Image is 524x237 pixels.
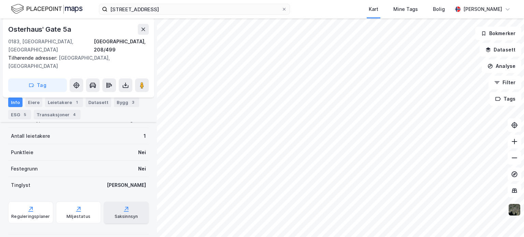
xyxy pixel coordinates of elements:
div: Nei [138,165,146,173]
div: Nei [138,148,146,157]
div: Antall leietakere [11,132,50,140]
div: Transaksjoner [34,110,81,119]
div: 0183, [GEOGRAPHIC_DATA], [GEOGRAPHIC_DATA] [8,38,94,54]
div: Bolig [433,5,445,13]
div: [PERSON_NAME] [107,181,146,189]
img: 9k= [508,203,521,216]
div: 1 [144,132,146,140]
div: Bygg [114,98,139,107]
div: Saksinnsyn [115,214,138,219]
div: 3 [130,99,136,106]
div: Reguleringsplaner [11,214,50,219]
button: Tag [8,78,67,92]
div: Tinglyst [11,181,30,189]
div: Miljøstatus [67,214,90,219]
div: [GEOGRAPHIC_DATA], 208/499 [94,38,149,54]
div: Eiere [25,98,42,107]
div: [PERSON_NAME] [463,5,502,13]
div: ESG [8,110,31,119]
div: Info [8,98,23,107]
div: 1 [73,99,80,106]
button: Analyse [482,59,521,73]
input: Søk på adresse, matrikkel, gårdeiere, leietakere eller personer [107,4,281,14]
div: Datasett [86,98,111,107]
button: Bokmerker [475,27,521,40]
button: Datasett [480,43,521,57]
button: Tags [490,92,521,106]
div: Kart [369,5,378,13]
button: Filter [489,76,521,89]
iframe: Chat Widget [490,204,524,237]
div: Punktleie [11,148,33,157]
div: Mine Tags [393,5,418,13]
div: 4 [71,111,78,118]
div: 5 [21,111,28,118]
span: Tilhørende adresser: [8,55,59,61]
div: [GEOGRAPHIC_DATA], [GEOGRAPHIC_DATA] [8,54,143,70]
div: Festegrunn [11,165,38,173]
img: logo.f888ab2527a4732fd821a326f86c7f29.svg [11,3,83,15]
div: Leietakere [45,98,83,107]
div: Kontrollprogram for chat [490,204,524,237]
div: Osterhaus' Gate 5a [8,24,72,35]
